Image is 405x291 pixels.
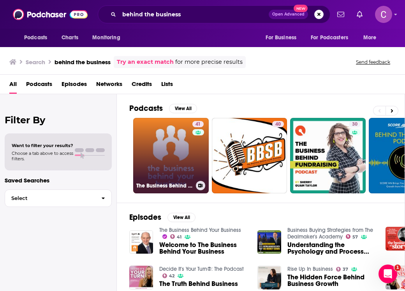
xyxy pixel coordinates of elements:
[133,118,209,193] a: 41The Business Behind Your Business
[159,280,238,287] a: The Truth Behind Business
[352,235,358,239] span: 57
[5,114,112,126] h2: Filter By
[177,235,181,239] span: 41
[13,7,88,22] img: Podchaser - Follow, Share and Rate Podcasts
[129,103,197,113] a: PodcastsView All
[87,30,130,45] button: open menu
[19,30,57,45] button: open menu
[290,118,366,193] a: 30
[354,8,366,21] a: Show notifications dropdown
[117,58,174,67] a: Try an exact match
[349,121,361,127] a: 30
[129,212,195,222] a: EpisodesView All
[272,12,305,16] span: Open Advanced
[363,32,377,43] span: More
[375,6,392,23] img: User Profile
[119,8,269,21] input: Search podcasts, credits, & more...
[26,58,45,66] h3: Search
[56,30,83,45] a: Charts
[266,32,296,43] span: For Business
[272,121,284,127] a: 40
[192,121,204,127] a: 41
[9,78,17,94] a: All
[129,212,161,222] h2: Episodes
[343,268,348,271] span: 37
[334,8,347,21] a: Show notifications dropdown
[159,266,244,272] a: Decide It's Your Turn®: The Podcast
[92,32,120,43] span: Monitoring
[346,234,358,239] a: 57
[162,273,175,278] a: 42
[287,266,333,272] a: Rise Up In Business
[136,182,193,189] h3: The Business Behind Your Business
[5,189,112,207] button: Select
[394,265,401,271] span: 1
[62,32,78,43] span: Charts
[336,267,349,272] a: 37
[129,230,153,254] img: Welcome to The Business Behind Your Business
[96,78,122,94] a: Networks
[98,5,330,23] div: Search podcasts, credits, & more...
[169,274,174,278] span: 42
[379,265,397,283] iframe: Intercom live chat
[212,118,287,193] a: 40
[257,266,281,289] img: The Hidden Force Behind Business Growth
[132,78,152,94] a: Credits
[352,121,357,128] span: 30
[5,196,95,201] span: Select
[375,6,392,23] span: Logged in as cristina11881
[62,78,87,94] a: Episodes
[159,227,241,233] a: The Business Behind Your Business
[175,58,243,67] span: for more precise results
[167,213,195,222] button: View All
[12,143,73,148] span: Want to filter your results?
[287,227,373,240] a: Business Buying Strategies from The Dealmaker's Academy
[358,30,386,45] button: open menu
[275,121,281,128] span: 40
[375,6,392,23] button: Show profile menu
[5,177,112,184] p: Saved Searches
[170,234,182,239] a: 41
[257,230,281,254] img: Understanding the Psychology and Process Behind Business Acquisitions
[159,242,248,255] a: Welcome to The Business Behind Your Business
[195,121,201,128] span: 41
[354,59,393,65] button: Send feedback
[12,151,73,161] span: Choose a tab above to access filters.
[287,242,376,255] a: Understanding the Psychology and Process Behind Business Acquisitions
[129,266,153,289] img: The Truth Behind Business
[161,78,173,94] a: Lists
[294,5,308,12] span: New
[169,104,197,113] button: View All
[269,10,308,19] button: Open AdvancedNew
[260,30,306,45] button: open menu
[26,78,52,94] a: Podcasts
[311,32,348,43] span: For Podcasters
[24,32,47,43] span: Podcasts
[306,30,359,45] button: open menu
[287,274,376,287] a: The Hidden Force Behind Business Growth
[129,103,163,113] h2: Podcasts
[55,58,111,66] h3: behind the business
